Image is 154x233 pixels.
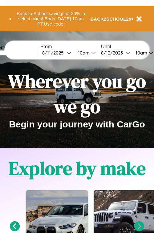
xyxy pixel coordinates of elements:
div: 10am [75,50,91,56]
b: BACK2SCHOOL20 [91,16,132,22]
div: 8 / 11 / 2025 [42,50,67,56]
div: 8 / 12 / 2025 [101,50,126,56]
div: 10am [132,50,149,56]
button: Back to School savings of 20% in select cities! Ends [DATE] 10am PT.Use code: [11,9,91,28]
button: 10am [73,50,98,56]
h1: Explore by make [9,156,146,181]
label: From [40,44,98,50]
button: 8/11/2025 [40,50,73,56]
